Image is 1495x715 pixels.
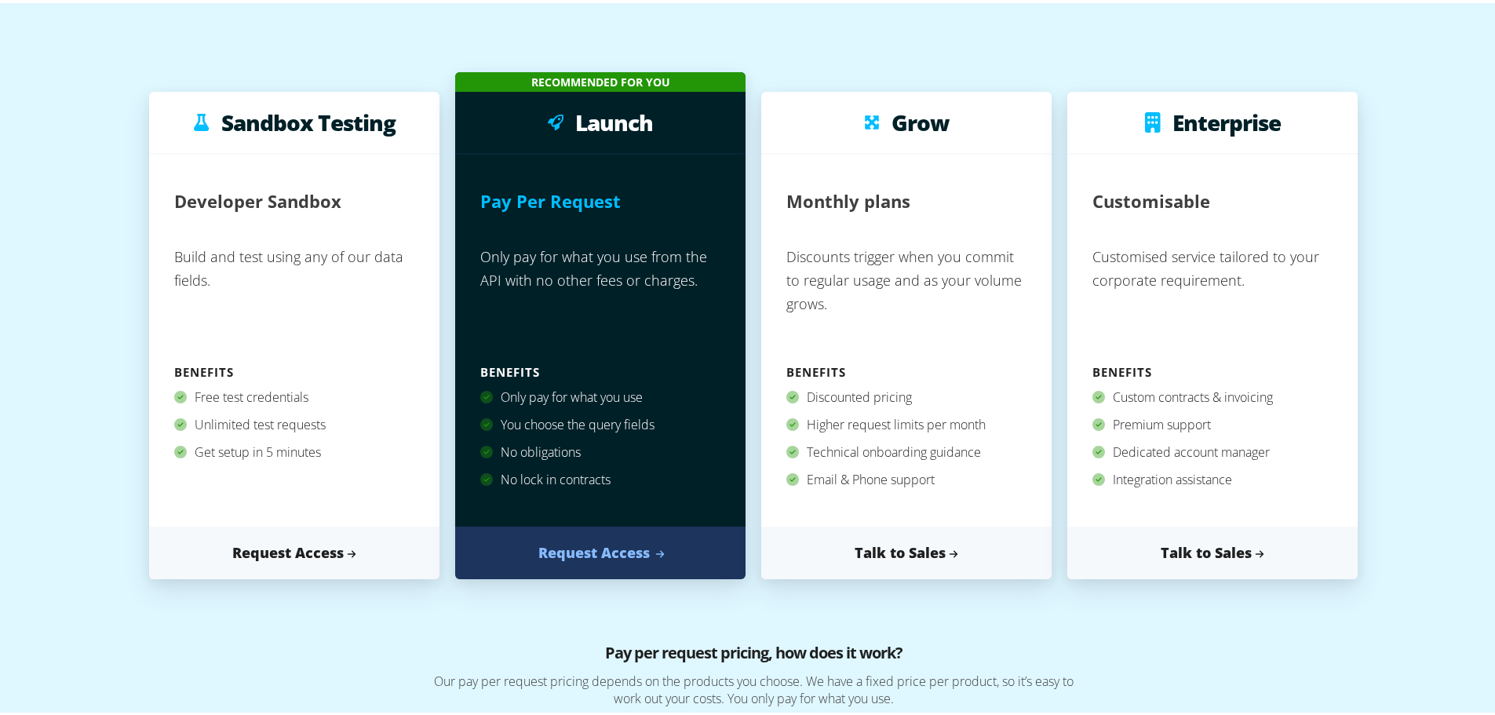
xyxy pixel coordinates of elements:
[786,408,1026,436] div: Higher request limits per month
[1092,463,1333,491] div: Integration assistance
[480,177,621,220] h2: Pay Per Request
[786,381,1026,408] div: Discounted pricing
[786,463,1026,491] div: Email & Phone support
[786,235,1026,357] p: Discounts trigger when you commit to regular usage and as your volume grows.
[1092,235,1333,357] p: Customised service tailored to your corporate requirement.
[455,523,746,576] a: Request Access
[1092,381,1333,408] div: Custom contracts & invoicing
[480,381,720,408] div: Only pay for what you use
[786,177,910,220] h2: Monthly plans
[174,381,414,408] div: Free test credentials
[174,177,341,220] h2: Developer Sandbox
[174,436,414,463] div: Get setup in 5 minutes
[786,436,1026,463] div: Technical onboarding guidance
[1092,436,1333,463] div: Dedicated account manager
[480,235,720,357] p: Only pay for what you use from the API with no other fees or charges.
[480,463,720,491] div: No lock in contracts
[221,108,396,131] h3: Sandbox Testing
[480,408,720,436] div: You choose the query fields
[149,523,439,576] a: Request Access
[174,235,414,357] p: Build and test using any of our data fields.
[892,108,949,131] h3: Grow
[455,69,746,89] div: Recommended for you
[480,436,720,463] div: No obligations
[1067,523,1358,576] a: Talk to Sales
[174,408,414,436] div: Unlimited test requests
[322,638,1185,669] h3: Pay per request pricing, how does it work?
[761,523,1052,576] a: Talk to Sales
[1172,108,1281,131] h3: Enterprise
[575,108,653,131] h3: Launch
[1092,408,1333,436] div: Premium support
[1092,177,1210,220] h2: Customisable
